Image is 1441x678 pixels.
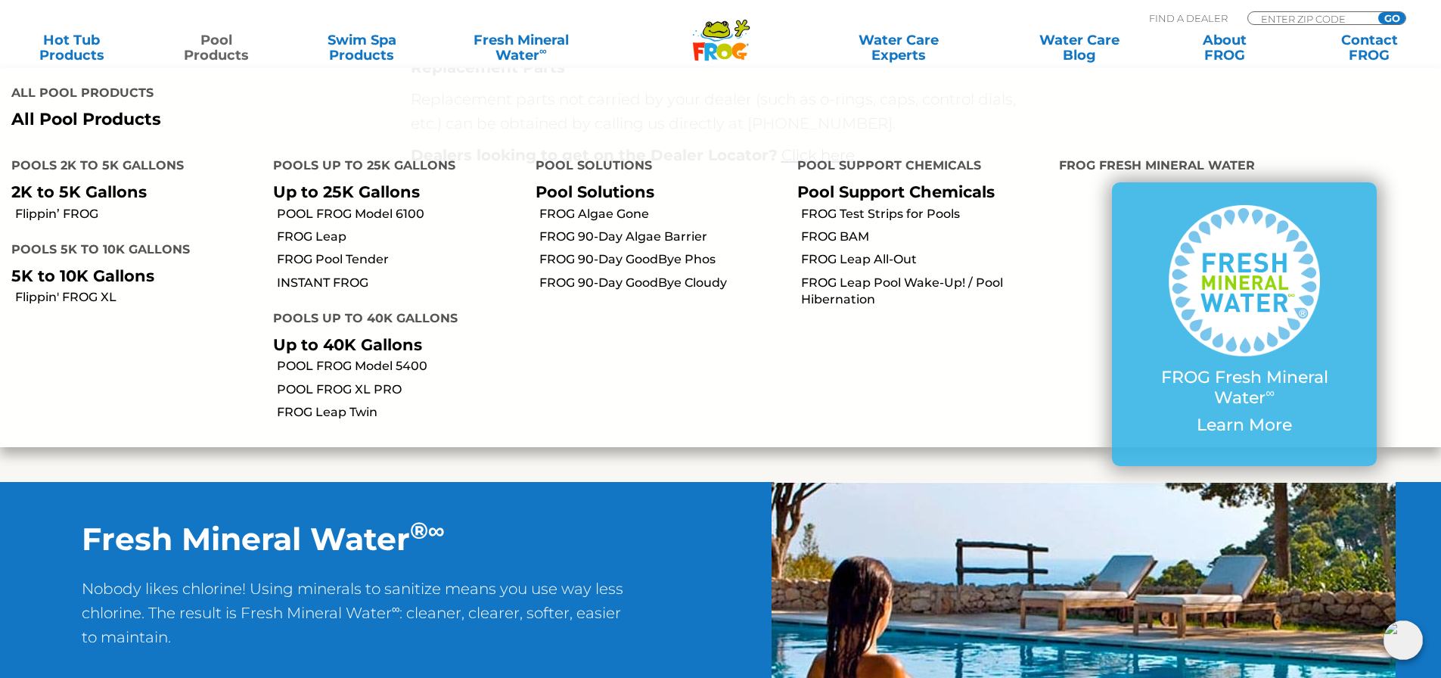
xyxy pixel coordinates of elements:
[11,152,250,182] h4: Pools 2K to 5K Gallons
[1168,33,1281,63] a: AboutFROG
[277,251,523,268] a: FROG Pool Tender
[11,110,710,129] a: All Pool Products
[1142,205,1346,443] a: FROG Fresh Mineral Water∞ Learn More
[11,79,710,110] h4: All Pool Products
[306,33,418,63] a: Swim SpaProducts
[801,275,1048,309] a: FROG Leap Pool Wake-Up! / Pool Hibernation
[801,251,1048,268] a: FROG Leap All-Out
[536,182,654,201] a: Pool Solutions
[539,251,786,268] a: FROG 90-Day GoodBye Phos
[1059,152,1430,182] h4: FROG Fresh Mineral Water
[797,182,1036,201] p: Pool Support Chemicals
[273,305,512,335] h4: Pools up to 40K Gallons
[273,335,512,354] p: Up to 40K Gallons
[277,275,523,291] a: INSTANT FROG
[1259,12,1362,25] input: Zip Code Form
[539,229,786,245] a: FROG 90-Day Algae Barrier
[1149,11,1228,25] p: Find A Dealer
[801,206,1048,222] a: FROG Test Strips for Pools
[1142,415,1346,435] p: Learn More
[277,358,523,375] a: POOL FROG Model 5400
[277,229,523,245] a: FROG Leap
[15,289,262,306] a: Flippin' FROG XL
[797,152,1036,182] h4: Pool Support Chemicals
[11,266,250,285] p: 5K to 10K Gallons
[539,275,786,291] a: FROG 90-Day GoodBye Cloudy
[1378,12,1405,24] input: GO
[807,33,990,63] a: Water CareExperts
[11,236,250,266] h4: Pools 5K to 10K Gallons
[539,206,786,222] a: FROG Algae Gone
[273,182,512,201] p: Up to 25K Gallons
[15,33,128,63] a: Hot TubProducts
[392,602,400,616] sup: ∞
[536,152,775,182] h4: Pool Solutions
[82,577,634,664] p: Nobody likes chlorine! Using minerals to sanitize means you use way less chlorine. The result is ...
[277,404,523,421] a: FROG Leap Twin
[11,182,250,201] p: 2K to 5K Gallons
[450,33,592,63] a: Fresh MineralWater∞
[82,520,634,558] h2: Fresh Mineral Water
[1142,368,1346,408] p: FROG Fresh Mineral Water
[801,229,1048,245] a: FROG BAM
[539,45,547,57] sup: ∞
[160,33,273,63] a: PoolProducts
[273,152,512,182] h4: Pools up to 25K Gallons
[428,516,445,545] sup: ∞
[277,206,523,222] a: POOL FROG Model 6100
[1313,33,1426,63] a: ContactFROG
[410,516,428,545] sup: ®
[277,381,523,398] a: POOL FROG XL PRO
[1266,385,1275,400] sup: ∞
[1023,33,1135,63] a: Water CareBlog
[1384,620,1423,660] img: openIcon
[15,206,262,222] a: Flippin’ FROG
